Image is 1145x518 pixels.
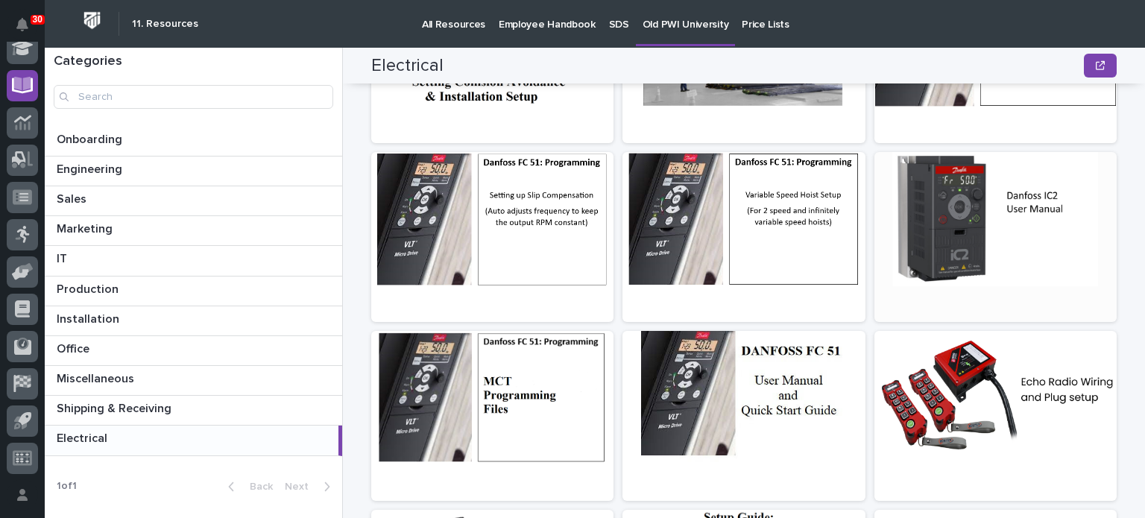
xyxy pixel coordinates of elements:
[285,480,318,493] span: Next
[45,366,342,396] a: MiscellaneousMiscellaneous
[57,429,110,446] p: Electrical
[45,306,342,336] a: InstallationInstallation
[371,55,444,77] h2: Electrical
[45,426,342,455] a: ElectricalElectrical
[279,480,342,493] button: Next
[45,336,342,366] a: OfficeOffice
[57,339,92,356] p: Office
[45,277,342,306] a: ProductionProduction
[57,279,122,297] p: Production
[57,189,89,206] p: Sales
[216,480,279,493] button: Back
[57,399,174,416] p: Shipping & Receiving
[19,18,38,42] div: Notifications30
[57,309,122,326] p: Installation
[241,480,273,493] span: Back
[57,130,125,147] p: Onboarding
[45,396,342,426] a: Shipping & ReceivingShipping & Receiving
[45,186,342,216] a: SalesSales
[45,127,342,157] a: OnboardingOnboarding
[33,14,42,25] p: 30
[54,54,333,70] h1: Categories
[7,9,38,40] button: Notifications
[54,85,333,109] input: Search
[45,157,342,186] a: EngineeringEngineering
[45,468,89,505] p: 1 of 1
[57,219,116,236] p: Marketing
[45,246,342,276] a: ITIT
[57,159,125,177] p: Engineering
[132,18,198,31] h2: 11. Resources
[57,369,137,386] p: Miscellaneous
[57,249,70,266] p: IT
[78,7,106,34] img: Workspace Logo
[45,216,342,246] a: MarketingMarketing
